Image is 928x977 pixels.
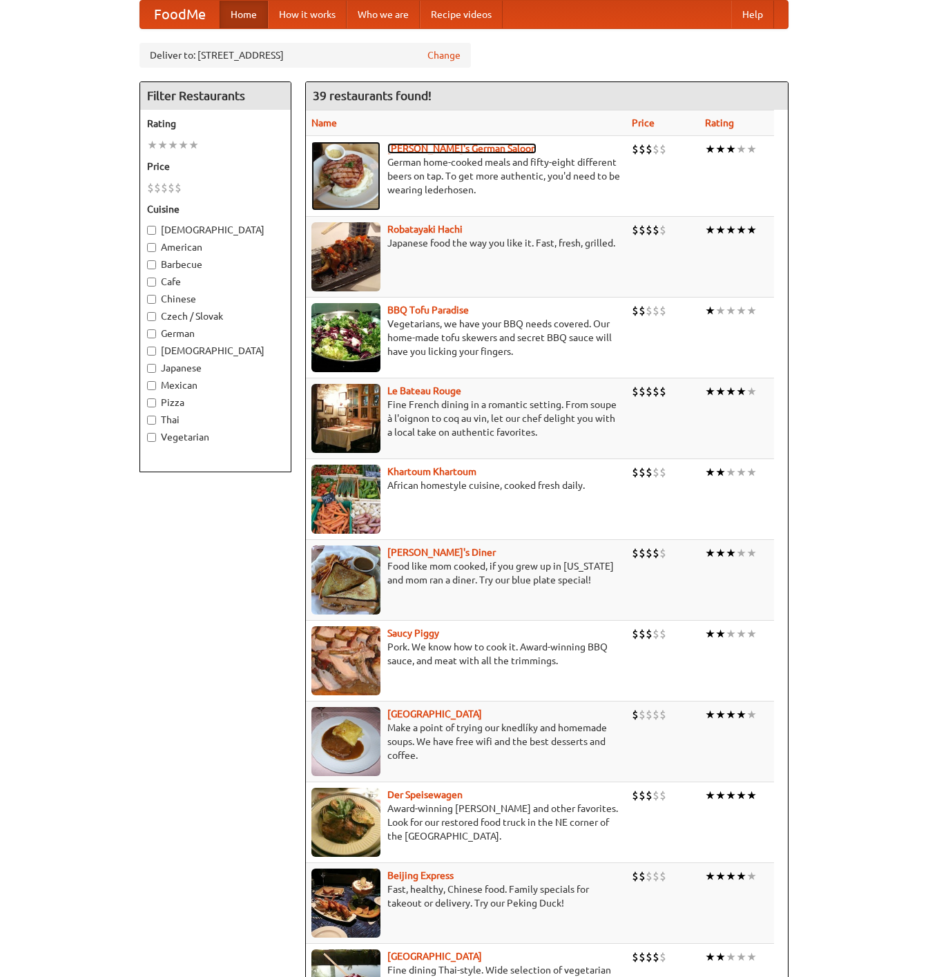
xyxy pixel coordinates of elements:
label: Chinese [147,292,284,306]
li: $ [639,142,646,157]
li: ★ [705,142,715,157]
li: ★ [715,384,726,399]
li: $ [632,626,639,641]
li: ★ [746,142,757,157]
li: $ [632,142,639,157]
b: Saucy Piggy [387,628,439,639]
li: ★ [705,303,715,318]
label: Cafe [147,275,284,289]
li: $ [652,788,659,803]
label: Barbecue [147,258,284,271]
li: $ [659,142,666,157]
img: czechpoint.jpg [311,707,380,776]
h4: Filter Restaurants [140,82,291,110]
li: $ [659,626,666,641]
li: ★ [715,142,726,157]
h5: Cuisine [147,202,284,216]
li: $ [632,949,639,965]
li: $ [652,465,659,480]
li: $ [652,545,659,561]
li: $ [639,788,646,803]
input: German [147,329,156,338]
img: saucy.jpg [311,626,380,695]
input: Mexican [147,381,156,390]
p: Award-winning [PERSON_NAME] and other favorites. Look for our restored food truck in the NE corne... [311,802,621,843]
li: ★ [726,222,736,238]
li: $ [646,545,652,561]
li: ★ [715,222,726,238]
li: ★ [736,384,746,399]
label: Mexican [147,378,284,392]
li: ★ [746,949,757,965]
a: Khartoum Khartoum [387,466,476,477]
img: robatayaki.jpg [311,222,380,291]
li: $ [652,222,659,238]
label: Pizza [147,396,284,409]
li: ★ [715,707,726,722]
li: ★ [715,545,726,561]
li: $ [154,180,161,195]
li: ★ [736,626,746,641]
a: Name [311,117,337,128]
input: [DEMOGRAPHIC_DATA] [147,226,156,235]
li: $ [659,788,666,803]
a: FoodMe [140,1,220,28]
p: German home-cooked meals and fifty-eight different beers on tap. To get more authentic, you'd nee... [311,155,621,197]
li: $ [632,707,639,722]
li: $ [632,788,639,803]
li: ★ [715,869,726,884]
li: $ [652,626,659,641]
input: Czech / Slovak [147,312,156,321]
p: Pork. We know how to cook it. Award-winning BBQ sauce, and meat with all the trimmings. [311,640,621,668]
a: Rating [705,117,734,128]
li: ★ [726,142,736,157]
li: $ [632,465,639,480]
a: Robatayaki Hachi [387,224,463,235]
li: $ [659,303,666,318]
label: [DEMOGRAPHIC_DATA] [147,223,284,237]
li: $ [632,384,639,399]
li: $ [659,949,666,965]
b: Beijing Express [387,870,454,881]
p: Vegetarians, we have your BBQ needs covered. Our home-made tofu skewers and secret BBQ sauce will... [311,317,621,358]
li: ★ [746,465,757,480]
input: American [147,243,156,252]
li: $ [639,949,646,965]
li: $ [646,626,652,641]
li: ★ [746,303,757,318]
li: ★ [746,222,757,238]
li: ★ [168,137,178,153]
li: $ [646,869,652,884]
li: $ [639,465,646,480]
a: Der Speisewagen [387,789,463,800]
li: $ [659,545,666,561]
li: $ [659,465,666,480]
li: $ [646,303,652,318]
li: ★ [746,384,757,399]
li: ★ [736,949,746,965]
li: $ [659,707,666,722]
li: ★ [726,384,736,399]
li: $ [639,545,646,561]
input: Chinese [147,295,156,304]
li: ★ [746,788,757,803]
img: sallys.jpg [311,545,380,615]
li: ★ [736,303,746,318]
input: Barbecue [147,260,156,269]
li: ★ [736,545,746,561]
b: [PERSON_NAME]'s Diner [387,547,496,558]
li: ★ [736,788,746,803]
a: Home [220,1,268,28]
li: ★ [147,137,157,153]
div: Deliver to: [STREET_ADDRESS] [139,43,471,68]
input: Thai [147,416,156,425]
img: beijing.jpg [311,869,380,938]
li: $ [646,142,652,157]
p: Japanese food the way you like it. Fast, fresh, grilled. [311,236,621,250]
ng-pluralize: 39 restaurants found! [313,89,432,102]
input: Vegetarian [147,433,156,442]
li: ★ [705,949,715,965]
li: ★ [715,626,726,641]
a: BBQ Tofu Paradise [387,304,469,316]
